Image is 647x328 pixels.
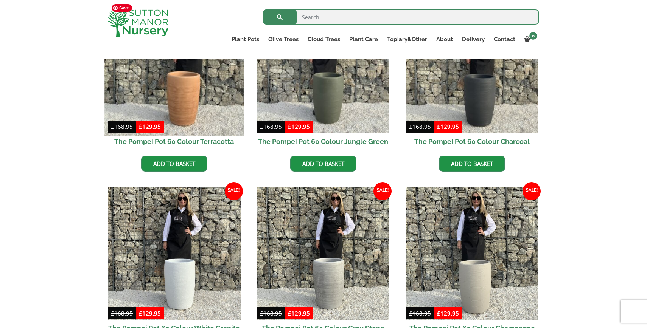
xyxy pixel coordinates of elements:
bdi: 168.95 [111,123,133,130]
input: Search... [263,9,539,25]
a: Add to basket: “The Pompei Pot 60 Colour Terracotta” [141,156,207,172]
span: £ [409,309,412,317]
bdi: 129.95 [437,309,459,317]
bdi: 168.95 [260,123,282,130]
span: 0 [529,32,537,40]
img: The Pompei Pot 60 Colour Jungle Green [257,0,390,133]
h2: The Pompei Pot 60 Colour Charcoal [406,133,539,150]
img: The Pompei Pot 60 Colour Charcoal [406,0,539,133]
bdi: 168.95 [111,309,133,317]
span: £ [437,123,440,130]
bdi: 129.95 [437,123,459,130]
a: Delivery [457,34,489,45]
a: Sale! The Pompei Pot 60 Colour Terracotta [108,0,241,150]
span: £ [288,309,291,317]
bdi: 168.95 [409,309,431,317]
span: Sale! [225,182,243,200]
span: Sale! [373,182,392,200]
span: Sale! [523,182,541,200]
img: logo [108,8,168,37]
span: £ [139,123,142,130]
bdi: 129.95 [288,309,310,317]
span: £ [288,123,291,130]
bdi: 129.95 [139,123,161,130]
a: Add to basket: “The Pompei Pot 60 Colour Charcoal” [439,156,505,172]
a: Sale! The Pompei Pot 60 Colour Jungle Green [257,0,390,150]
img: The Pompei Pot 60 Colour White Granite [108,187,241,320]
span: Save [112,4,132,12]
a: Add to basket: “The Pompei Pot 60 Colour Jungle Green” [290,156,356,172]
span: £ [260,309,263,317]
a: About [432,34,457,45]
span: £ [437,309,440,317]
a: Plant Care [345,34,383,45]
span: £ [260,123,263,130]
span: £ [409,123,412,130]
a: Sale! The Pompei Pot 60 Colour Charcoal [406,0,539,150]
img: The Pompei Pot 60 Colour Champagne [406,187,539,320]
span: £ [111,309,114,317]
a: Cloud Trees [303,34,345,45]
span: £ [111,123,114,130]
a: 0 [520,34,539,45]
bdi: 129.95 [288,123,310,130]
bdi: 168.95 [409,123,431,130]
a: Contact [489,34,520,45]
span: £ [139,309,142,317]
h2: The Pompei Pot 60 Colour Terracotta [108,133,241,150]
bdi: 129.95 [139,309,161,317]
a: Topiary&Other [383,34,432,45]
a: Plant Pots [227,34,264,45]
bdi: 168.95 [260,309,282,317]
h2: The Pompei Pot 60 Colour Jungle Green [257,133,390,150]
a: Olive Trees [264,34,303,45]
img: The Pompei Pot 60 Colour Grey Stone [257,187,390,320]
